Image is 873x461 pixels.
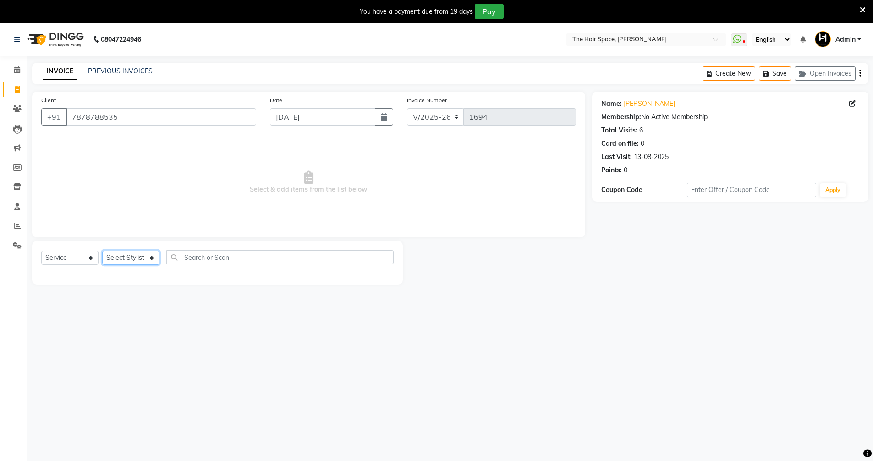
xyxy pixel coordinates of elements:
span: Select & add items from the list below [41,137,576,228]
label: Invoice Number [407,96,447,104]
div: Points: [601,165,622,175]
div: Coupon Code [601,185,687,195]
input: Search or Scan [166,250,394,264]
div: Total Visits: [601,126,637,135]
label: Client [41,96,56,104]
button: Open Invoices [795,66,856,81]
div: 0 [641,139,644,148]
a: [PERSON_NAME] [624,99,675,109]
input: Enter Offer / Coupon Code [687,183,816,197]
img: Admin [815,31,831,47]
button: +91 [41,108,67,126]
div: Membership: [601,112,641,122]
div: 13-08-2025 [634,152,669,162]
div: No Active Membership [601,112,859,122]
div: Last Visit: [601,152,632,162]
div: 6 [639,126,643,135]
div: You have a payment due from 19 days [360,7,473,16]
button: Pay [475,4,504,19]
div: Name: [601,99,622,109]
div: Card on file: [601,139,639,148]
span: Admin [835,35,856,44]
a: PREVIOUS INVOICES [88,67,153,75]
img: logo [23,27,86,52]
button: Save [759,66,791,81]
input: Search by Name/Mobile/Email/Code [66,108,256,126]
div: 0 [624,165,627,175]
button: Apply [820,183,846,197]
button: Create New [703,66,755,81]
b: 08047224946 [101,27,141,52]
label: Date [270,96,282,104]
a: INVOICE [43,63,77,80]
